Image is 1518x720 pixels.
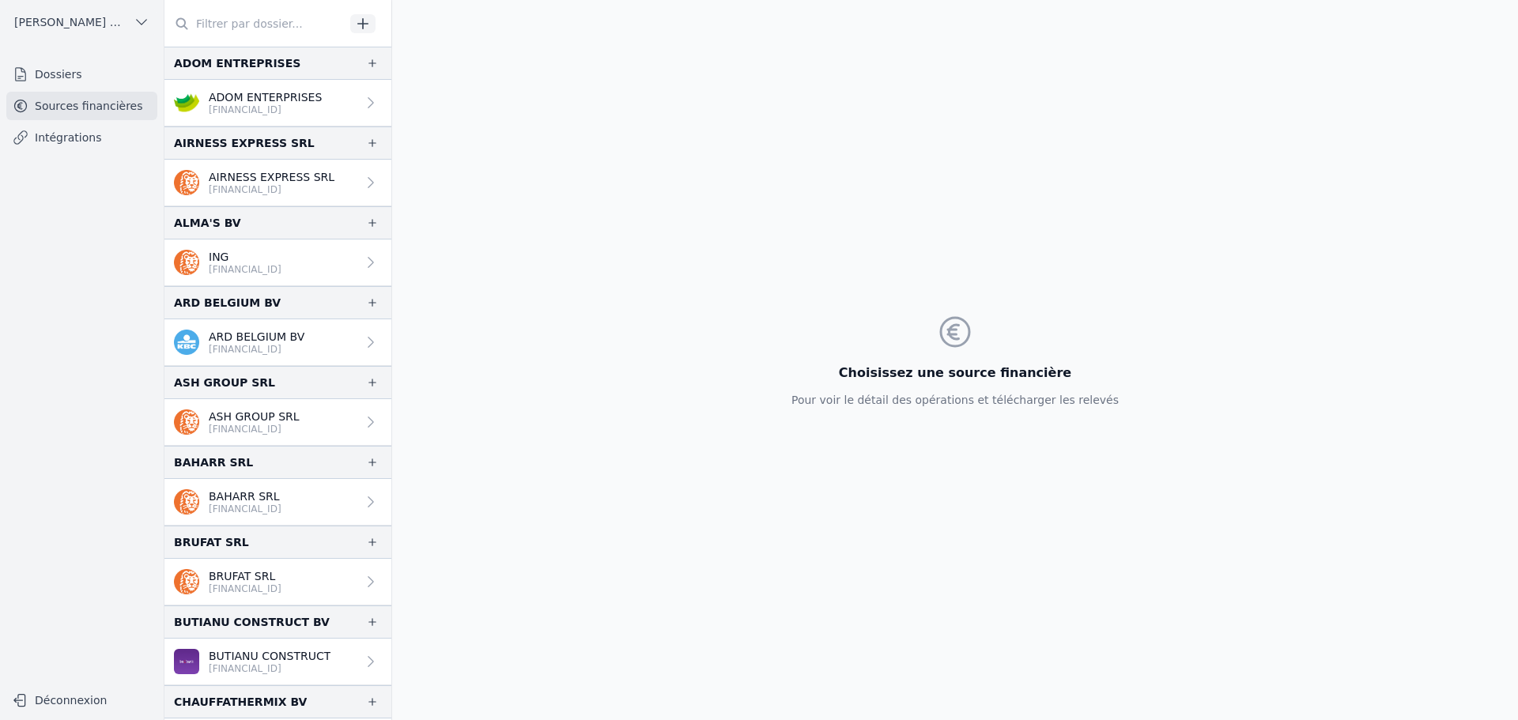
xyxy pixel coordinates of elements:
[209,169,334,185] p: AIRNESS EXPRESS SRL
[174,293,281,312] div: ARD BELGIUM BV
[174,453,253,472] div: BAHARR SRL
[6,92,157,120] a: Sources financières
[209,343,304,356] p: [FINANCIAL_ID]
[209,263,281,276] p: [FINANCIAL_ID]
[209,582,281,595] p: [FINANCIAL_ID]
[174,569,199,594] img: ing.png
[164,559,391,605] a: BRUFAT SRL [FINANCIAL_ID]
[174,170,199,195] img: ing.png
[174,533,249,552] div: BRUFAT SRL
[174,489,199,515] img: ing.png
[209,104,322,116] p: [FINANCIAL_ID]
[164,639,391,685] a: BUTIANU CONSTRUCT [FINANCIAL_ID]
[174,649,199,674] img: BEOBANK_CTBKBEBX.png
[209,249,281,265] p: ING
[174,54,300,73] div: ADOM ENTREPRISES
[164,160,391,206] a: AIRNESS EXPRESS SRL [FINANCIAL_ID]
[164,319,391,366] a: ARD BELGIUM BV [FINANCIAL_ID]
[209,662,330,675] p: [FINANCIAL_ID]
[174,134,315,153] div: AIRNESS EXPRESS SRL
[174,692,307,711] div: CHAUFFATHERMIX BV
[209,488,281,504] p: BAHARR SRL
[174,90,199,115] img: crelan.png
[6,60,157,89] a: Dossiers
[174,409,199,435] img: ing.png
[164,239,391,286] a: ING [FINANCIAL_ID]
[6,9,157,35] button: [PERSON_NAME] ET PARTNERS SRL
[174,213,241,232] div: ALMA'S BV
[791,364,1119,383] h3: Choisissez une source financière
[209,423,300,435] p: [FINANCIAL_ID]
[209,183,334,196] p: [FINANCIAL_ID]
[14,14,127,30] span: [PERSON_NAME] ET PARTNERS SRL
[174,613,330,631] div: BUTIANU CONSTRUCT BV
[164,9,345,38] input: Filtrer par dossier...
[209,89,322,105] p: ADOM ENTERPRISES
[209,503,281,515] p: [FINANCIAL_ID]
[174,330,199,355] img: kbc.png
[174,250,199,275] img: ing.png
[6,123,157,152] a: Intégrations
[164,479,391,526] a: BAHARR SRL [FINANCIAL_ID]
[209,568,281,584] p: BRUFAT SRL
[791,392,1119,408] p: Pour voir le détail des opérations et télécharger les relevés
[174,373,275,392] div: ASH GROUP SRL
[209,409,300,424] p: ASH GROUP SRL
[6,688,157,713] button: Déconnexion
[209,648,330,664] p: BUTIANU CONSTRUCT
[209,329,304,345] p: ARD BELGIUM BV
[164,399,391,446] a: ASH GROUP SRL [FINANCIAL_ID]
[164,80,391,126] a: ADOM ENTERPRISES [FINANCIAL_ID]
